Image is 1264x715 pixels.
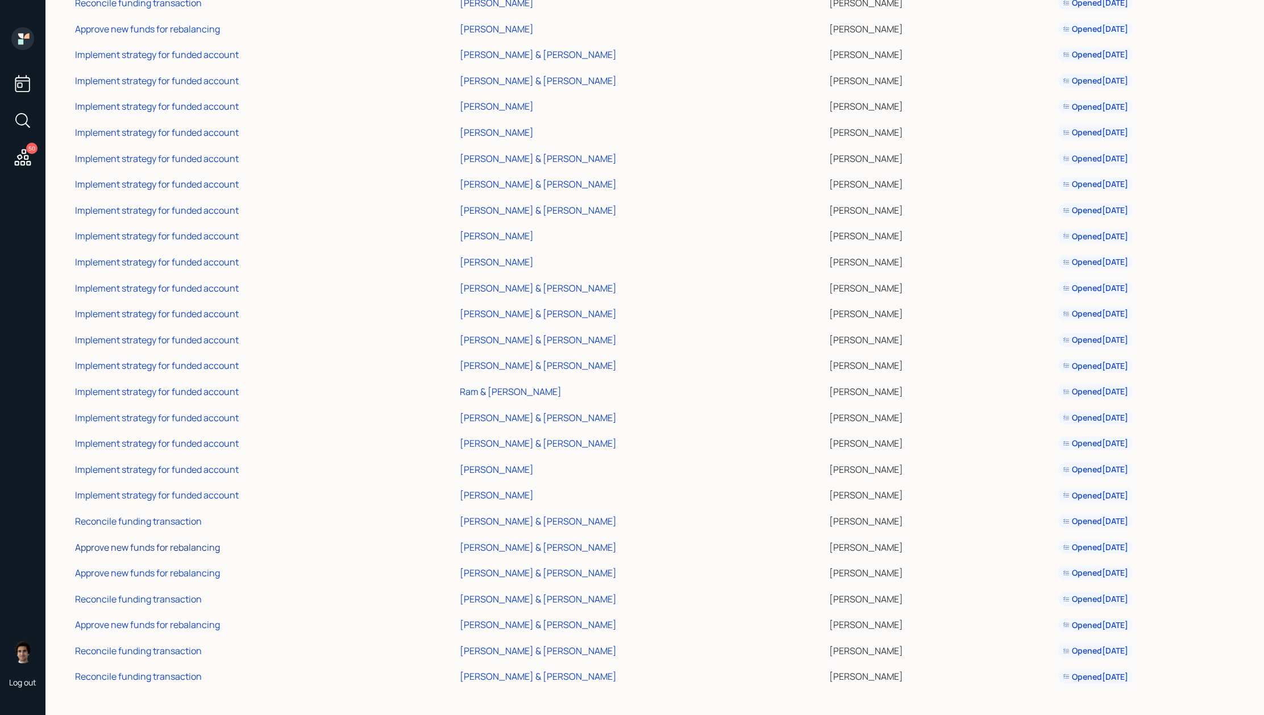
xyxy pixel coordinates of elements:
div: [PERSON_NAME] & [PERSON_NAME] [460,541,617,554]
div: [PERSON_NAME] [460,230,534,242]
td: [PERSON_NAME] [827,481,1056,507]
div: Implement strategy for funded account [75,178,239,190]
div: Opened [DATE] [1063,49,1128,60]
div: [PERSON_NAME] & [PERSON_NAME] [460,411,617,424]
td: [PERSON_NAME] [827,325,1056,351]
div: Opened [DATE] [1063,308,1128,319]
div: Reconcile funding transaction [75,593,202,605]
div: Implement strategy for funded account [75,204,239,217]
div: [PERSON_NAME] [460,489,534,501]
div: Opened [DATE] [1063,412,1128,423]
div: Opened [DATE] [1063,334,1128,346]
td: [PERSON_NAME] [827,247,1056,273]
div: Implement strategy for funded account [75,100,239,113]
div: Implement strategy for funded account [75,152,239,165]
div: [PERSON_NAME] [460,256,534,268]
div: Opened [DATE] [1063,567,1128,579]
div: Implement strategy for funded account [75,437,239,450]
div: Opened [DATE] [1063,516,1128,527]
div: Opened [DATE] [1063,127,1128,138]
div: Implement strategy for funded account [75,307,239,320]
div: Opened [DATE] [1063,178,1128,190]
div: Opened [DATE] [1063,386,1128,397]
div: Opened [DATE] [1063,23,1128,35]
td: [PERSON_NAME] [827,351,1056,377]
div: Opened [DATE] [1063,101,1128,113]
div: [PERSON_NAME] & [PERSON_NAME] [460,618,617,631]
div: [PERSON_NAME] & [PERSON_NAME] [460,593,617,605]
div: Implement strategy for funded account [75,256,239,268]
div: [PERSON_NAME] [460,100,534,113]
td: [PERSON_NAME] [827,429,1056,455]
div: Opened [DATE] [1063,360,1128,372]
div: Opened [DATE] [1063,464,1128,475]
div: [PERSON_NAME] [460,463,534,476]
td: [PERSON_NAME] [827,636,1056,662]
div: Log out [9,677,36,688]
div: Approve new funds for rebalancing [75,618,220,631]
div: Implement strategy for funded account [75,385,239,398]
div: [PERSON_NAME] & [PERSON_NAME] [460,670,617,683]
div: Implement strategy for funded account [75,74,239,87]
div: Implement strategy for funded account [75,230,239,242]
div: Opened [DATE] [1063,153,1128,164]
td: [PERSON_NAME] [827,144,1056,170]
div: Opened [DATE] [1063,645,1128,656]
div: Opened [DATE] [1063,438,1128,449]
div: [PERSON_NAME] [460,23,534,35]
div: Approve new funds for rebalancing [75,541,220,554]
div: [PERSON_NAME] & [PERSON_NAME] [460,48,617,61]
td: [PERSON_NAME] [827,273,1056,300]
div: [PERSON_NAME] & [PERSON_NAME] [460,334,617,346]
div: Reconcile funding transaction [75,670,202,683]
div: Approve new funds for rebalancing [75,567,220,579]
div: Opened [DATE] [1063,490,1128,501]
td: [PERSON_NAME] [827,506,1056,533]
div: [PERSON_NAME] & [PERSON_NAME] [460,204,617,217]
td: [PERSON_NAME] [827,610,1056,637]
div: Reconcile funding transaction [75,645,202,657]
div: Implement strategy for funded account [75,489,239,501]
div: Opened [DATE] [1063,542,1128,553]
td: [PERSON_NAME] [827,118,1056,144]
td: [PERSON_NAME] [827,403,1056,429]
td: [PERSON_NAME] [827,92,1056,118]
div: [PERSON_NAME] & [PERSON_NAME] [460,178,617,190]
td: [PERSON_NAME] [827,14,1056,40]
td: [PERSON_NAME] [827,222,1056,248]
div: [PERSON_NAME] & [PERSON_NAME] [460,307,617,320]
div: [PERSON_NAME] & [PERSON_NAME] [460,282,617,294]
div: [PERSON_NAME] [460,126,534,139]
div: [PERSON_NAME] & [PERSON_NAME] [460,74,617,87]
td: [PERSON_NAME] [827,533,1056,559]
div: Opened [DATE] [1063,593,1128,605]
div: [PERSON_NAME] & [PERSON_NAME] [460,515,617,527]
div: [PERSON_NAME] & [PERSON_NAME] [460,645,617,657]
div: Implement strategy for funded account [75,463,239,476]
div: [PERSON_NAME] & [PERSON_NAME] [460,437,617,450]
div: Implement strategy for funded account [75,411,239,424]
div: Implement strategy for funded account [75,359,239,372]
td: [PERSON_NAME] [827,455,1056,481]
td: [PERSON_NAME] [827,40,1056,66]
td: [PERSON_NAME] [827,299,1056,325]
td: [PERSON_NAME] [827,169,1056,196]
div: 50 [26,143,38,154]
div: Implement strategy for funded account [75,126,239,139]
div: Opened [DATE] [1063,671,1128,683]
div: Opened [DATE] [1063,282,1128,294]
div: Implement strategy for funded account [75,282,239,294]
div: Approve new funds for rebalancing [75,23,220,35]
div: Ram & [PERSON_NAME] [460,385,562,398]
img: harrison-schaefer-headshot-2.png [11,641,34,663]
div: Opened [DATE] [1063,256,1128,268]
td: [PERSON_NAME] [827,558,1056,584]
div: [PERSON_NAME] & [PERSON_NAME] [460,152,617,165]
td: [PERSON_NAME] [827,662,1056,688]
td: [PERSON_NAME] [827,584,1056,610]
div: Implement strategy for funded account [75,334,239,346]
div: Opened [DATE] [1063,75,1128,86]
div: Reconcile funding transaction [75,515,202,527]
td: [PERSON_NAME] [827,196,1056,222]
div: Opened [DATE] [1063,620,1128,631]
